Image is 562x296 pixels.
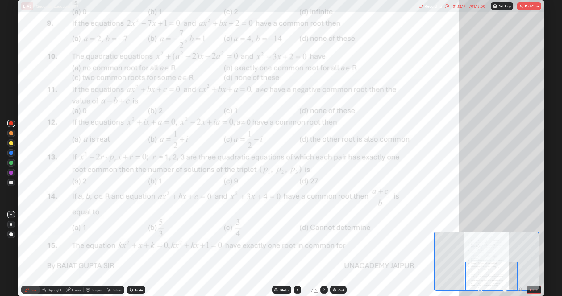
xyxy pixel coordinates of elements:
div: / 01:15:00 [468,4,487,8]
div: Slides [280,288,289,291]
div: Undo [135,288,143,291]
div: Eraser [72,288,81,291]
p: Recording [425,4,442,9]
p: LIVE [23,4,31,9]
div: Select [113,288,122,291]
div: 4 [304,288,310,292]
div: Pen [31,288,36,291]
button: EXIT [527,286,541,294]
p: Settings [499,5,511,8]
div: 5 [314,287,318,293]
img: recording.375f2c34.svg [418,4,423,9]
img: end-class-cross [519,4,524,9]
div: / [311,288,313,292]
div: Highlight [48,288,61,291]
div: Shapes [92,288,102,291]
img: class-settings-icons [493,4,497,9]
button: End Class [517,2,541,10]
div: Add [338,288,344,291]
img: add-slide-button [332,287,337,292]
div: 01:12:17 [451,4,468,8]
p: Quadratic Equations - 09 [36,4,78,9]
